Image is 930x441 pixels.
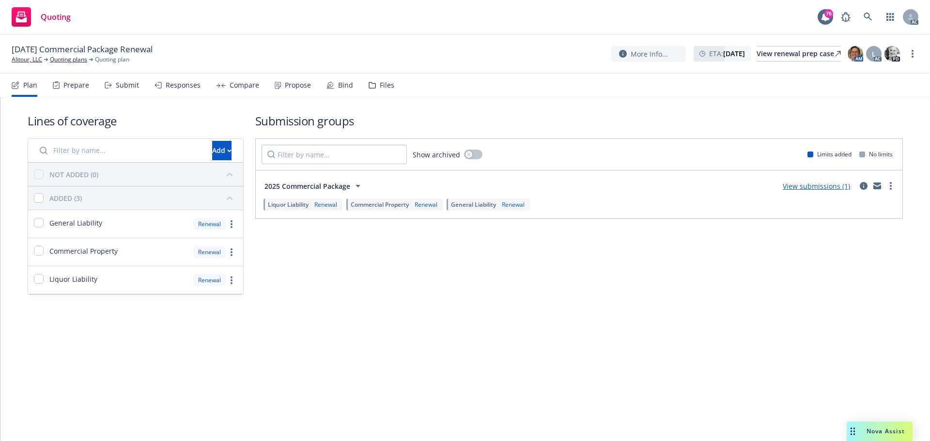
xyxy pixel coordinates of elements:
a: more [226,274,237,286]
span: Quoting plan [95,55,129,64]
div: Prepare [63,81,89,89]
a: Quoting plans [50,55,87,64]
a: more [907,48,918,60]
a: View submissions (1) [783,182,850,191]
button: ADDED (3) [49,190,237,206]
button: NOT ADDED (0) [49,167,237,182]
span: General Liability [49,218,102,228]
div: Renewal [500,200,527,209]
div: ADDED (3) [49,193,82,203]
div: Renewal [193,274,226,286]
div: Limits added [807,150,852,158]
div: Plan [23,81,37,89]
a: more [226,218,237,230]
span: 2025 Commercial Package [264,181,350,191]
img: photo [848,46,863,61]
div: Renewal [413,200,439,209]
span: General Liability [451,200,496,209]
div: NOT ADDED (0) [49,169,98,180]
span: More info... [631,49,668,59]
button: Add [212,141,232,160]
div: Files [380,81,394,89]
span: Liquor Liability [268,200,309,209]
a: Alitour, LLC [12,55,42,64]
div: Renewal [193,218,226,230]
input: Filter by name... [262,145,407,164]
span: Nova Assist [867,427,905,435]
a: Search [858,7,878,27]
div: 76 [824,9,833,18]
a: Quoting [8,3,75,30]
div: Submit [116,81,139,89]
button: 2025 Commercial Package [262,176,367,196]
a: more [226,246,237,258]
a: View renewal prep case [757,46,841,61]
div: Propose [285,81,311,89]
span: ETA : [709,48,745,59]
a: Report a Bug [836,7,855,27]
a: Switch app [881,7,900,27]
span: [DATE] Commercial Package Renewal [12,44,153,55]
div: Renewal [312,200,339,209]
a: mail [871,180,883,192]
span: Commercial Property [351,200,409,209]
div: Bind [338,81,353,89]
img: photo [884,46,900,61]
span: Liquor Liability [49,274,97,284]
strong: [DATE] [723,49,745,58]
button: More info... [611,46,686,62]
a: circleInformation [858,180,869,192]
button: Nova Assist [847,422,913,441]
input: Filter by name... [34,141,206,160]
span: Commercial Property [49,246,118,256]
div: Drag to move [847,422,859,441]
div: Renewal [193,246,226,258]
div: Responses [166,81,201,89]
div: Compare [230,81,259,89]
span: L [872,49,876,59]
span: Show archived [413,150,460,160]
span: Quoting [41,13,71,21]
h1: Submission groups [255,113,903,129]
h1: Lines of coverage [28,113,244,129]
a: more [885,180,897,192]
